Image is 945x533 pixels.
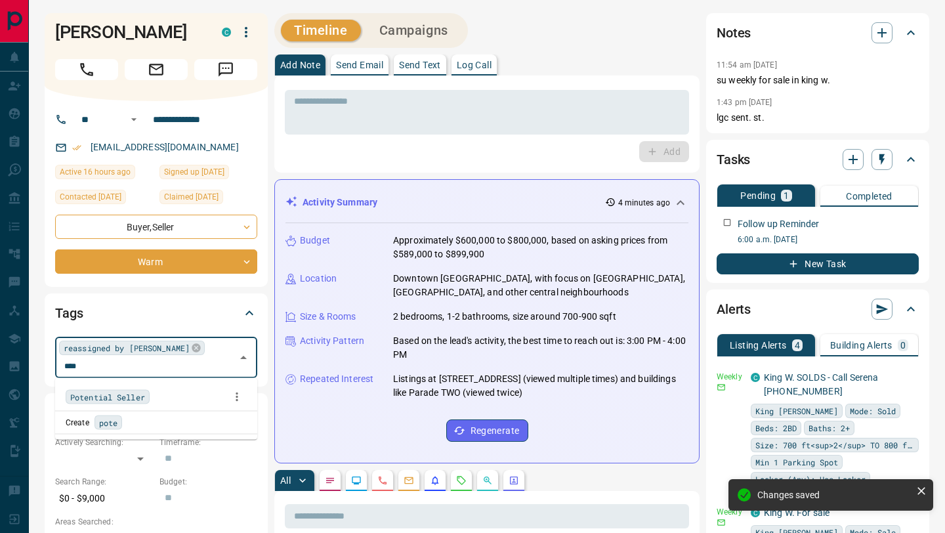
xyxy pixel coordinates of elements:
[717,22,751,43] h2: Notes
[717,17,919,49] div: Notes
[393,310,616,324] p: 2 bedrooms, 1-2 bathrooms, size around 700-900 sqft
[222,28,231,37] div: condos.ca
[830,341,892,350] p: Building Alerts
[285,190,688,215] div: Activity Summary4 minutes ago
[738,217,819,231] p: Follow up Reminder
[717,253,919,274] button: New Task
[717,506,743,518] p: Weekly
[72,143,81,152] svg: Email Verified
[393,272,688,299] p: Downtown [GEOGRAPHIC_DATA], with focus on [GEOGRAPHIC_DATA], [GEOGRAPHIC_DATA], and other central...
[751,373,760,382] div: condos.ca
[784,191,789,200] p: 1
[717,74,919,87] p: su weekly for sale in king w.
[55,59,118,80] span: Call
[55,476,153,488] p: Search Range:
[717,144,919,175] div: Tasks
[55,22,202,43] h1: [PERSON_NAME]
[300,310,356,324] p: Size & Rooms
[509,475,519,486] svg: Agent Actions
[717,518,726,527] svg: Email
[194,59,257,80] span: Message
[717,149,750,170] h2: Tasks
[159,437,257,448] p: Timeframe:
[159,190,257,208] div: Tue Jul 30 2024
[393,372,688,400] p: Listings at [STREET_ADDRESS] (viewed multiple times) and buildings like Parade TWO (viewed twice)
[59,341,205,355] div: reassigned by [PERSON_NAME]
[125,59,188,80] span: Email
[846,192,892,201] p: Completed
[280,476,291,485] p: All
[900,341,906,350] p: 0
[482,475,493,486] svg: Opportunities
[234,349,253,367] button: Close
[399,60,441,70] p: Send Text
[60,165,131,179] span: Active 16 hours ago
[618,197,670,209] p: 4 minutes ago
[366,20,461,41] button: Campaigns
[757,490,911,500] div: Changes saved
[755,404,838,417] span: King [PERSON_NAME]
[717,299,751,320] h2: Alerts
[55,516,257,528] p: Areas Searched:
[99,416,117,429] span: pote
[717,98,772,107] p: 1:43 pm [DATE]
[159,165,257,183] div: Mon Jul 11 2022
[164,165,224,179] span: Signed up [DATE]
[795,341,800,350] p: 4
[446,419,528,442] button: Regenerate
[456,475,467,486] svg: Requests
[281,20,361,41] button: Timeline
[393,334,688,362] p: Based on the lead's activity, the best time to reach out is: 3:00 PM - 4:00 PM
[55,297,257,329] div: Tags
[755,438,914,452] span: Size: 700 ft<sup>2</sup> TO 800 ft<sup>2</sup>
[66,417,89,429] p: Create
[717,293,919,325] div: Alerts
[764,372,879,396] a: King W. SOLDS - Call Serena [PHONE_NUMBER]
[730,341,787,350] p: Listing Alerts
[91,142,239,152] a: [EMAIL_ADDRESS][DOMAIN_NAME]
[55,437,153,448] p: Actively Searching:
[300,372,373,386] p: Repeated Interest
[717,383,726,392] svg: Email
[717,111,919,125] p: lgc sent. st.
[55,303,83,324] h2: Tags
[159,476,257,488] p: Budget:
[55,165,153,183] div: Mon Sep 15 2025
[430,475,440,486] svg: Listing Alerts
[300,234,330,247] p: Budget
[55,190,153,208] div: Tue Apr 29 2025
[738,234,919,245] p: 6:00 a.m. [DATE]
[300,334,364,348] p: Activity Pattern
[850,404,896,417] span: Mode: Sold
[755,456,838,469] span: Min 1 Parking Spot
[70,391,145,404] span: Potential Seller
[377,475,388,486] svg: Calls
[280,60,320,70] p: Add Note
[717,371,743,383] p: Weekly
[126,112,142,127] button: Open
[457,60,492,70] p: Log Call
[55,249,257,274] div: Warm
[325,475,335,486] svg: Notes
[740,191,776,200] p: Pending
[303,196,377,209] p: Activity Summary
[55,215,257,239] div: Buyer , Seller
[755,473,866,486] span: Locker (Any): Has Locker
[336,60,383,70] p: Send Email
[351,475,362,486] svg: Lead Browsing Activity
[300,272,337,286] p: Location
[404,475,414,486] svg: Emails
[55,488,153,509] p: $0 - $9,000
[60,190,121,203] span: Contacted [DATE]
[717,60,777,70] p: 11:54 am [DATE]
[755,421,797,435] span: Beds: 2BD
[808,421,850,435] span: Baths: 2+
[64,341,190,354] span: reassigned by [PERSON_NAME]
[164,190,219,203] span: Claimed [DATE]
[393,234,688,261] p: Approximately $600,000 to $800,000, based on asking prices from $589,000 to $899,900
